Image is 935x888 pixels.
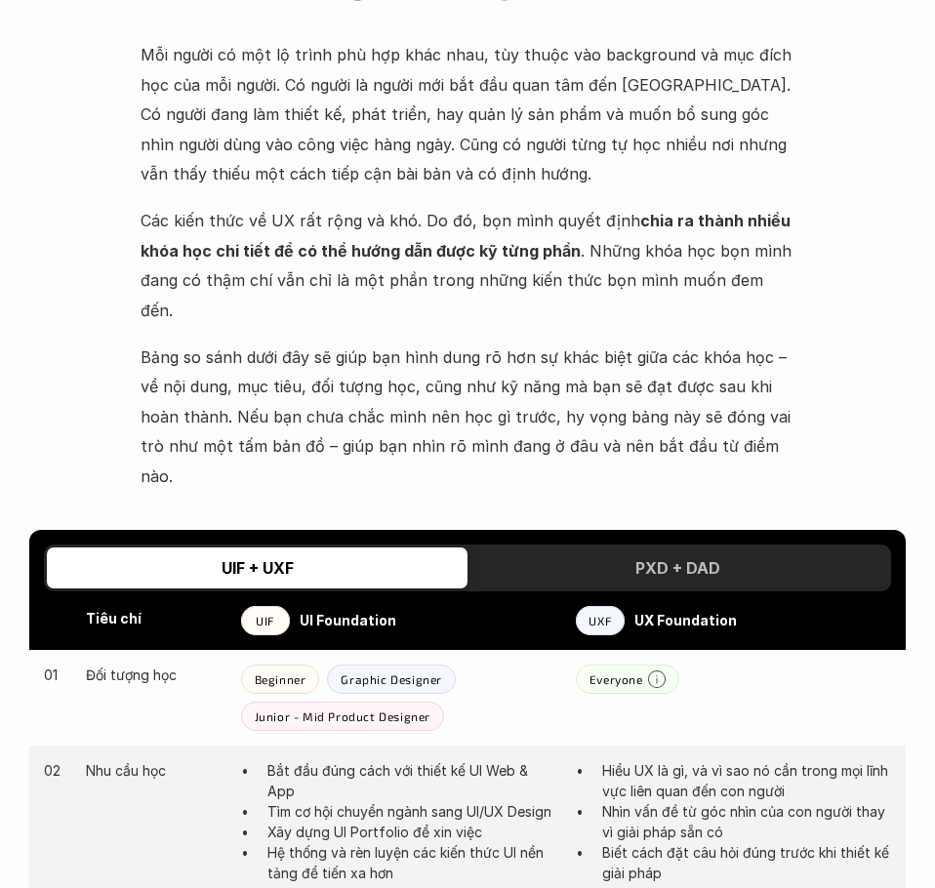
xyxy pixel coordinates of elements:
strong: chia ra thành nhiều khóa học chi tiết để có thể hướng dẫn được kỹ từng phần [141,211,794,260]
p: Xây dựng UI Portfolio để xin việc [267,822,556,842]
strong: UI Foundation [300,612,396,628]
p: Nhìn vấn đề từ góc nhìn của con người thay vì giải pháp sẵn có [602,801,891,842]
p: 02 [44,760,66,781]
p: Đối tượng học [86,665,222,685]
p: Everyone [589,672,643,686]
h3: PXD + DAD [635,558,720,578]
p: Beginner [255,672,306,686]
strong: Tiêu chí [86,610,142,626]
h3: UIF + UXF [223,558,295,578]
p: Nhu cầu học [86,760,222,781]
p: Graphic Designer [341,672,442,686]
p: UIF [256,614,274,627]
p: 01 [44,665,66,685]
p: UXF [589,614,611,627]
p: Bảng so sánh dưới đây sẽ giúp bạn hình dung rõ hơn sự khác biệt giữa các khóa học – về nội dung, ... [141,343,795,491]
p: Hệ thống và rèn luyện các kiến thức UI nền tảng để tiến xa hơn [267,842,556,883]
p: Mỗi người có một lộ trình phù hợp khác nhau, tùy thuộc vào background và mục đích học của mỗi ngư... [141,40,795,188]
p: Hiểu UX là gì, và vì sao nó cần trong mọi lĩnh vực liên quan đến con người [602,760,891,801]
p: Bắt đầu đúng cách với thiết kế UI Web & App [267,760,556,801]
strong: UX Foundation [634,612,737,628]
p: Các kiến thức về UX rất rộng và khó. Do đó, bọn mình quyết định . Những khóa học bọn mình đang có... [141,206,795,325]
p: Biết cách đặt câu hỏi đúng trước khi thiết kế giải pháp [602,842,891,883]
p: Junior - Mid Product Designer [255,709,430,723]
p: Tìm cơ hội chuyển ngành sang UI/UX Design [267,801,556,822]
